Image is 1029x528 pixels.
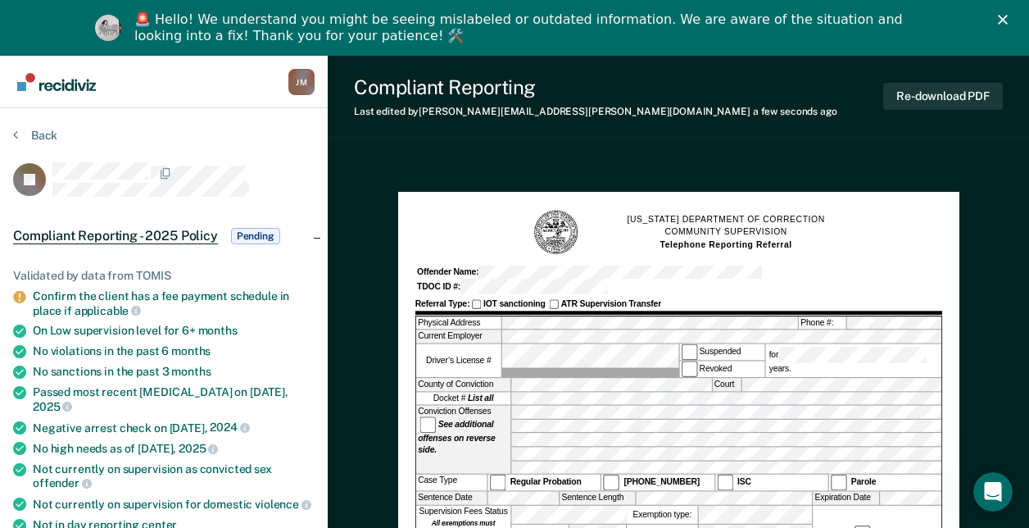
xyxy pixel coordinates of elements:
[33,421,315,435] div: Negative arrest check on [DATE],
[799,316,846,330] label: Phone #:
[288,69,315,95] button: Profile dropdown button
[33,497,315,512] div: Not currently on supervision for domestic
[681,344,697,361] input: Suspended
[417,282,460,292] strong: TDOC ID #:
[255,498,311,511] span: violence
[560,492,635,505] label: Sentence Length
[623,477,700,487] strong: [PHONE_NUMBER]
[468,394,493,403] strong: List all
[17,73,96,91] img: Recidiviz
[33,462,315,490] div: Not currently on supervision as convicted sex
[288,69,315,95] div: J M
[533,209,580,257] img: TN Seal
[737,477,751,487] strong: ISC
[198,324,238,337] span: months
[416,492,487,505] label: Sentence Date
[171,344,211,357] span: months
[712,378,741,391] label: Court
[560,299,660,309] strong: ATR Supervision Transfer
[883,83,1003,110] button: Re-download PDF
[33,324,315,338] div: On Low supervision level for 6+
[998,15,1014,25] div: Close
[210,421,249,434] span: 2024
[433,393,493,404] span: Docket #
[416,344,501,377] label: Driver’s License #
[471,299,481,309] input: IOT sanctioning
[549,299,559,309] input: ATR Supervision Transfer
[33,385,315,413] div: Passed most recent [MEDICAL_DATA] on [DATE],
[33,476,92,489] span: offender
[171,365,211,378] span: months
[33,289,315,317] div: Confirm the client has a fee payment schedule in place if applicable
[354,75,837,99] div: Compliant Reporting
[681,362,697,378] input: Revoked
[717,475,733,491] input: ISC
[415,299,469,309] strong: Referral Type:
[354,106,837,117] div: Last edited by [PERSON_NAME][EMAIL_ADDRESS][PERSON_NAME][DOMAIN_NAME]
[813,492,879,505] label: Expiration Date
[231,228,280,244] span: Pending
[134,11,908,44] div: 🚨 Hello! We understand you might be seeing mislabeled or outdated information. We are aware of th...
[778,348,926,363] input: for years.
[33,400,72,413] span: 2025
[418,420,495,455] strong: See additional offenses on reverse side.
[416,475,487,491] div: Case Type
[850,477,876,487] strong: Parole
[416,330,501,344] label: Current Employer
[416,378,510,391] label: County of Conviction
[753,106,837,117] span: a few seconds ago
[679,344,764,361] label: Suspended
[627,213,824,252] h1: [US_STATE] DEPARTMENT OF CORRECTION COMMUNITY SUPERVISION
[489,475,505,491] input: Regular Probation
[33,441,315,456] div: No high needs as of [DATE],
[510,477,581,487] strong: Regular Probation
[33,365,315,379] div: No sanctions in the past 3
[13,269,315,283] div: Validated by data from TOMIS
[13,128,57,143] button: Back
[973,472,1013,512] iframe: Intercom live chat
[13,228,218,244] span: Compliant Reporting - 2025 Policy
[603,475,619,491] input: [PHONE_NUMBER]
[483,299,546,309] strong: IOT sanctioning
[416,316,501,330] label: Physical Address
[95,15,121,41] img: Profile image for Kim
[179,442,218,455] span: 2025
[679,362,764,378] label: Revoked
[627,506,697,524] label: Exemption type:
[767,348,939,374] label: for years.
[419,417,436,434] input: See additional offenses on reverse side.
[660,240,791,250] strong: Telephone Reporting Referral
[33,344,315,358] div: No violations in the past 6
[417,267,478,277] strong: Offender Name:
[416,406,510,474] div: Conviction Offenses
[830,475,846,491] input: Parole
